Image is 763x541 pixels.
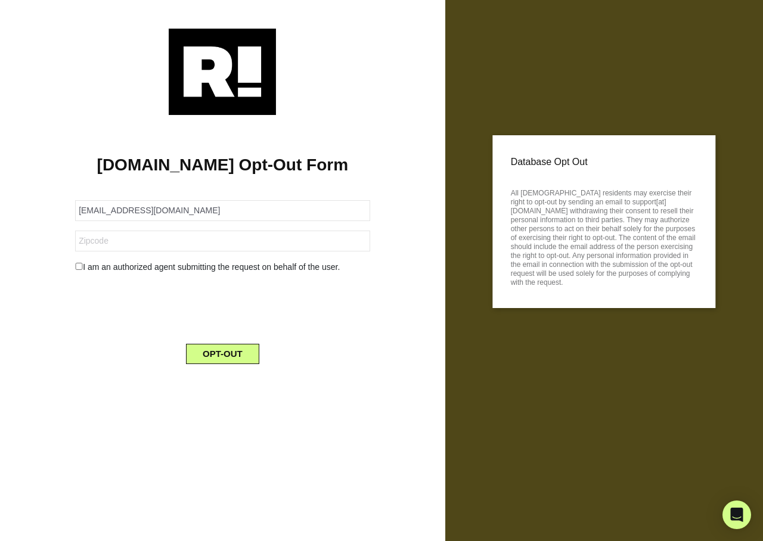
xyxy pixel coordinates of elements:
[66,261,379,273] div: I am an authorized agent submitting the request on behalf of the user.
[75,231,370,251] input: Zipcode
[132,283,313,329] iframe: reCAPTCHA
[169,29,276,115] img: Retention.com
[75,200,370,221] input: Email Address
[186,344,259,364] button: OPT-OUT
[18,155,427,175] h1: [DOMAIN_NAME] Opt-Out Form
[722,500,751,529] div: Open Intercom Messenger
[511,185,697,287] p: All [DEMOGRAPHIC_DATA] residents may exercise their right to opt-out by sending an email to suppo...
[511,153,697,171] p: Database Opt Out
